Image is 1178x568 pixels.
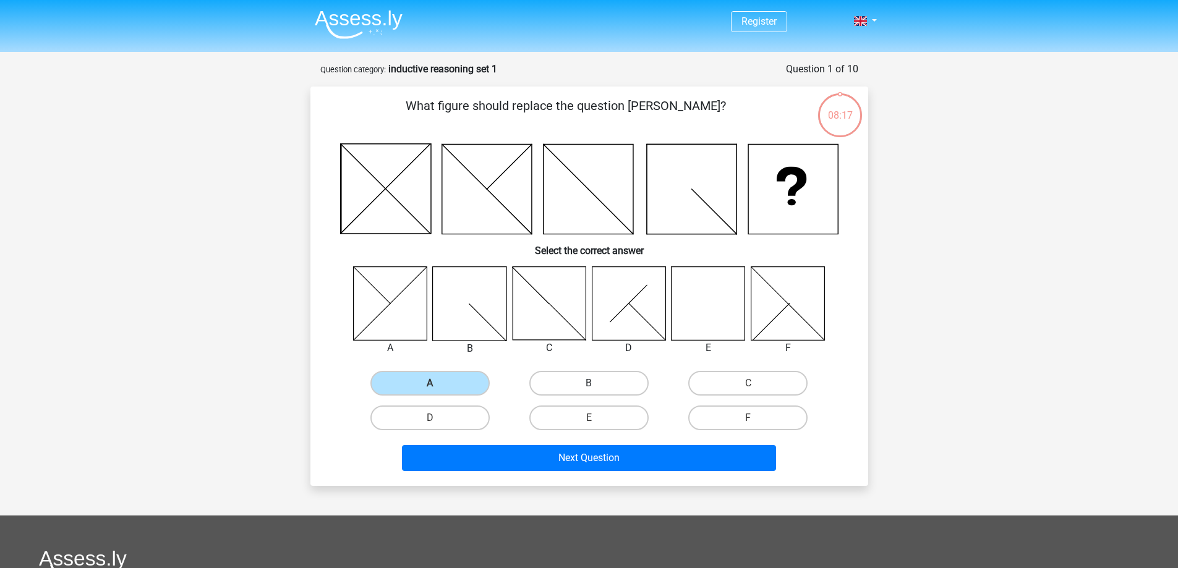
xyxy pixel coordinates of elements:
small: Question category: [320,65,386,74]
div: E [662,341,755,355]
div: A [344,341,437,355]
img: Assessly [315,10,403,39]
label: C [688,371,808,396]
div: 08:17 [817,92,863,123]
strong: inductive reasoning set 1 [388,63,497,75]
label: D [370,405,490,430]
div: F [741,341,835,355]
h6: Select the correct answer [330,235,848,256]
div: D [583,341,676,355]
label: B [529,371,649,396]
label: E [529,405,649,430]
div: Question 1 of 10 [786,62,858,77]
label: F [688,405,808,430]
p: What figure should replace the question [PERSON_NAME]? [330,96,802,134]
label: A [370,371,490,396]
div: B [423,341,516,356]
button: Next Question [402,445,776,471]
div: C [503,341,596,355]
a: Register [741,15,777,27]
